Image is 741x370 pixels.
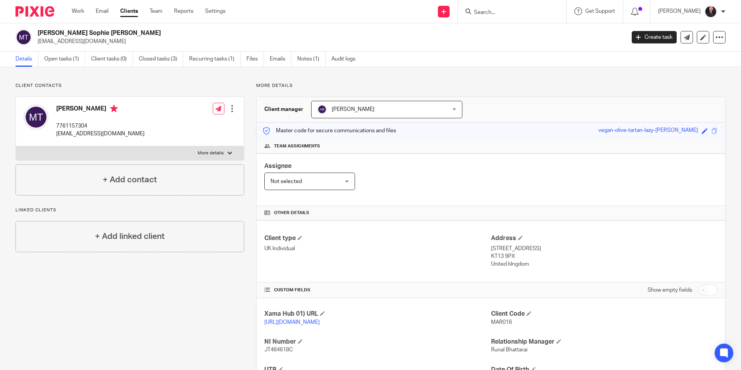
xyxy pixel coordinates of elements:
[473,9,543,16] input: Search
[264,163,291,169] span: Assignee
[491,234,717,242] h4: Address
[491,338,717,346] h4: Relationship Manager
[56,130,145,138] p: [EMAIL_ADDRESS][DOMAIN_NAME]
[332,107,374,112] span: [PERSON_NAME]
[264,310,491,318] h4: Xama Hub 01) URL
[491,245,717,252] p: [STREET_ADDRESS]
[598,126,698,135] div: vegan-olive-tartan-lazy-[PERSON_NAME]
[38,38,620,45] p: [EMAIL_ADDRESS][DOMAIN_NAME]
[56,105,145,114] h4: [PERSON_NAME]
[491,320,512,325] span: MAR016
[264,245,491,252] p: UK Individual
[205,7,226,15] a: Settings
[491,260,717,268] p: United kIngdom
[95,230,165,242] h4: + Add linked client
[198,150,224,156] p: More details
[24,105,48,130] img: svg%3E
[56,122,145,130] p: 7761157304
[16,29,32,45] img: svg%3E
[271,179,302,184] span: Not selected
[96,7,109,15] a: Email
[274,143,320,149] span: Team assignments
[103,174,157,186] h4: + Add contact
[648,286,692,294] label: Show empty fields
[110,105,118,112] i: Primary
[274,210,309,216] span: Other details
[264,338,491,346] h4: NI Number
[262,127,396,135] p: Master code for secure communications and files
[16,83,244,89] p: Client contacts
[491,310,717,318] h4: Client Code
[264,105,303,113] h3: Client manager
[264,320,320,325] a: [URL][DOMAIN_NAME]
[16,6,54,17] img: Pixie
[16,52,38,67] a: Details
[38,29,503,37] h2: [PERSON_NAME] Sophie [PERSON_NAME]
[331,52,361,67] a: Audit logs
[491,347,527,353] span: Runal Bhattarai
[658,7,701,15] p: [PERSON_NAME]
[317,105,327,114] img: svg%3E
[150,7,162,15] a: Team
[632,31,677,43] a: Create task
[264,287,491,293] h4: CUSTOM FIELDS
[256,83,725,89] p: More details
[16,207,244,213] p: Linked clients
[174,7,193,15] a: Reports
[705,5,717,18] img: MicrosoftTeams-image.jfif
[120,7,138,15] a: Clients
[246,52,264,67] a: Files
[585,9,615,14] span: Get Support
[44,52,85,67] a: Open tasks (1)
[491,252,717,260] p: KT13 9PX
[91,52,133,67] a: Client tasks (0)
[270,52,291,67] a: Emails
[139,52,183,67] a: Closed tasks (3)
[72,7,84,15] a: Work
[189,52,241,67] a: Recurring tasks (1)
[297,52,326,67] a: Notes (1)
[264,347,293,353] span: JT464618C
[264,234,491,242] h4: Client type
